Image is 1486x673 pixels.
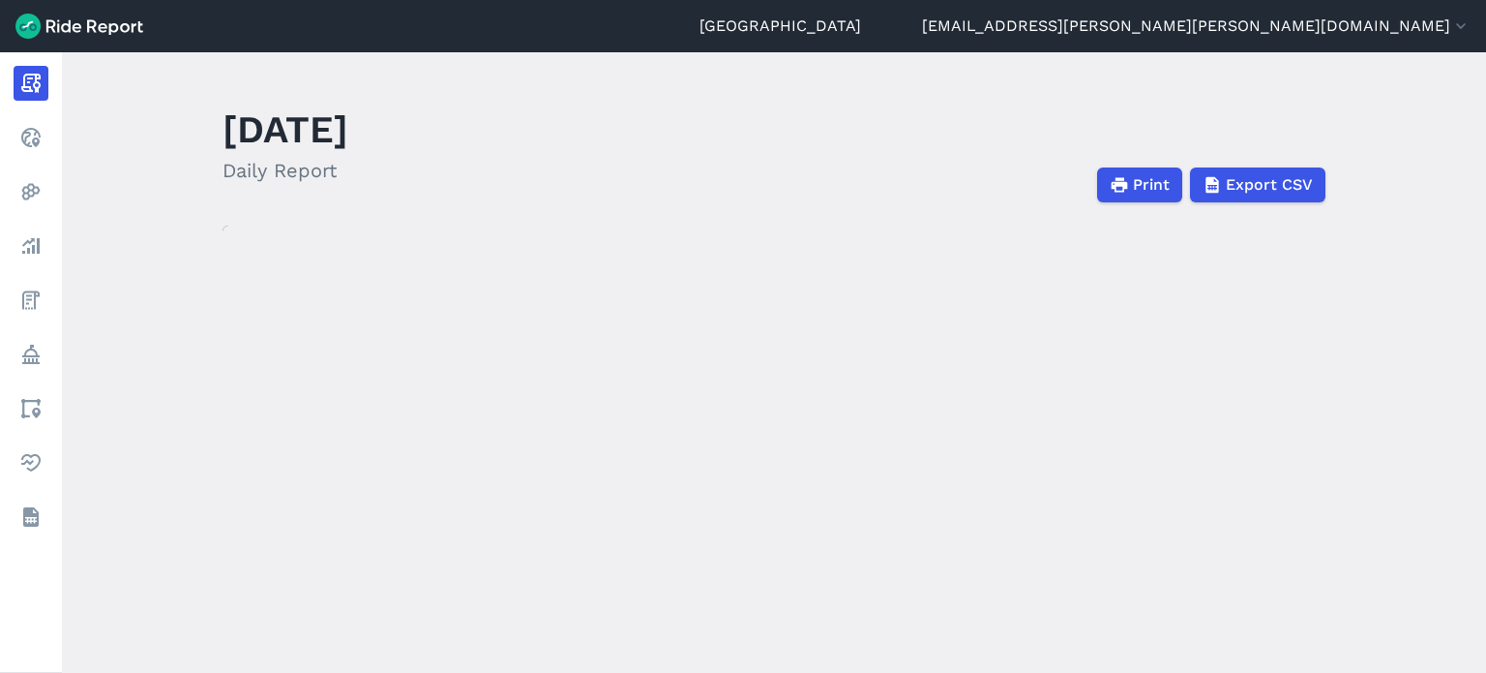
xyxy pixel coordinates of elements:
button: Export CSV [1190,168,1325,202]
img: Ride Report [15,14,143,39]
h2: Daily Report [223,156,348,185]
a: Datasets [14,500,48,535]
a: Fees [14,283,48,318]
a: Policy [14,337,48,372]
a: Analyze [14,229,48,263]
span: Export CSV [1226,173,1313,197]
a: Health [14,445,48,480]
button: Print [1097,168,1182,202]
h1: [DATE] [223,103,348,156]
a: Areas [14,391,48,426]
a: Heatmaps [14,174,48,209]
a: Report [14,66,48,101]
a: Realtime [14,120,48,155]
span: Print [1133,173,1170,197]
a: [GEOGRAPHIC_DATA] [699,15,861,38]
button: [EMAIL_ADDRESS][PERSON_NAME][PERSON_NAME][DOMAIN_NAME] [922,15,1471,38]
